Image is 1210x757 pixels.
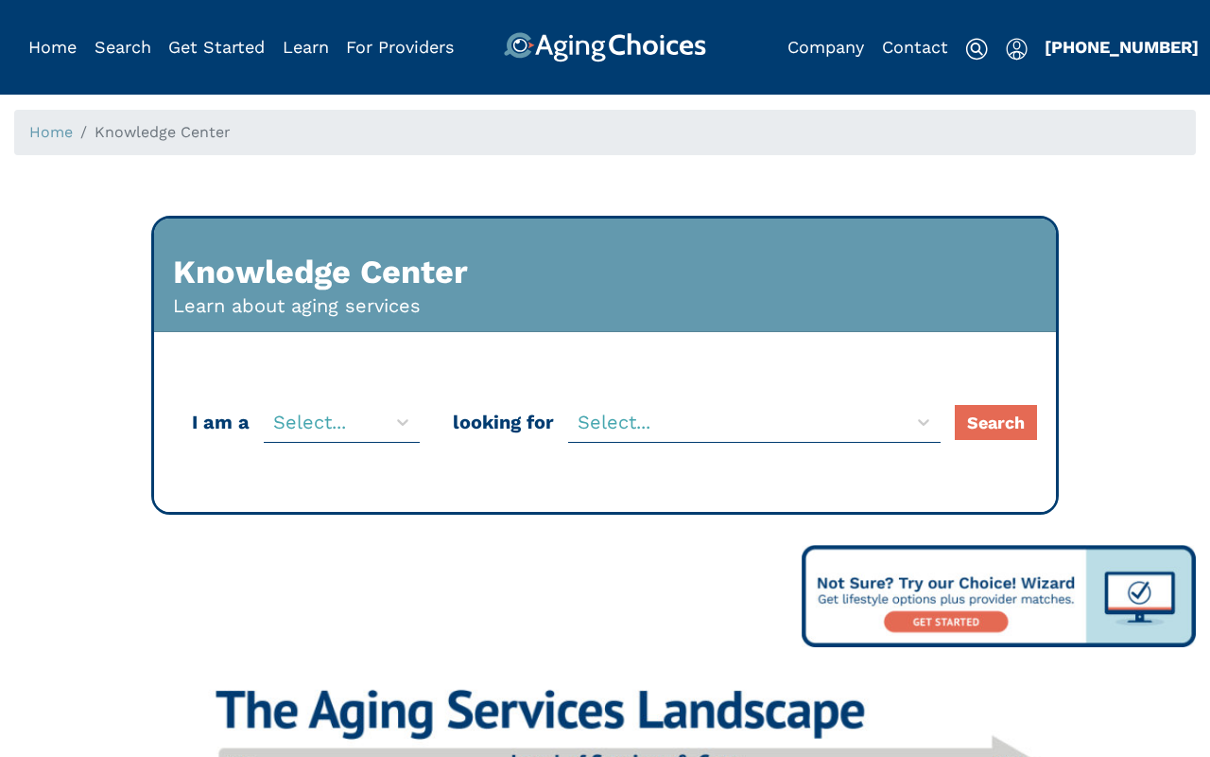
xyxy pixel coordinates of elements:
a: Contact [882,37,948,57]
p: Learn about aging services [173,291,421,320]
span: Knowledge Center [95,123,231,141]
a: Get Started [168,37,265,57]
nav: breadcrumb [14,110,1196,155]
a: [PHONE_NUMBER] [1045,37,1199,57]
p: looking for [448,408,568,436]
a: Home [28,37,77,57]
a: For Providers [346,37,454,57]
img: AgingChoices [504,32,706,62]
img: user-icon.svg [1006,38,1028,61]
a: Search [95,37,151,57]
a: Company [787,37,864,57]
img: search-icon.svg [965,38,988,61]
button: Search [955,405,1037,440]
a: Home [29,123,73,141]
div: Popover trigger [95,32,151,62]
p: I am a [187,408,264,436]
h1: Knowledge Center [173,253,468,291]
img: What Does Assisted Living Cost? [802,545,1196,647]
a: Learn [283,37,329,57]
div: Popover trigger [1006,32,1028,62]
